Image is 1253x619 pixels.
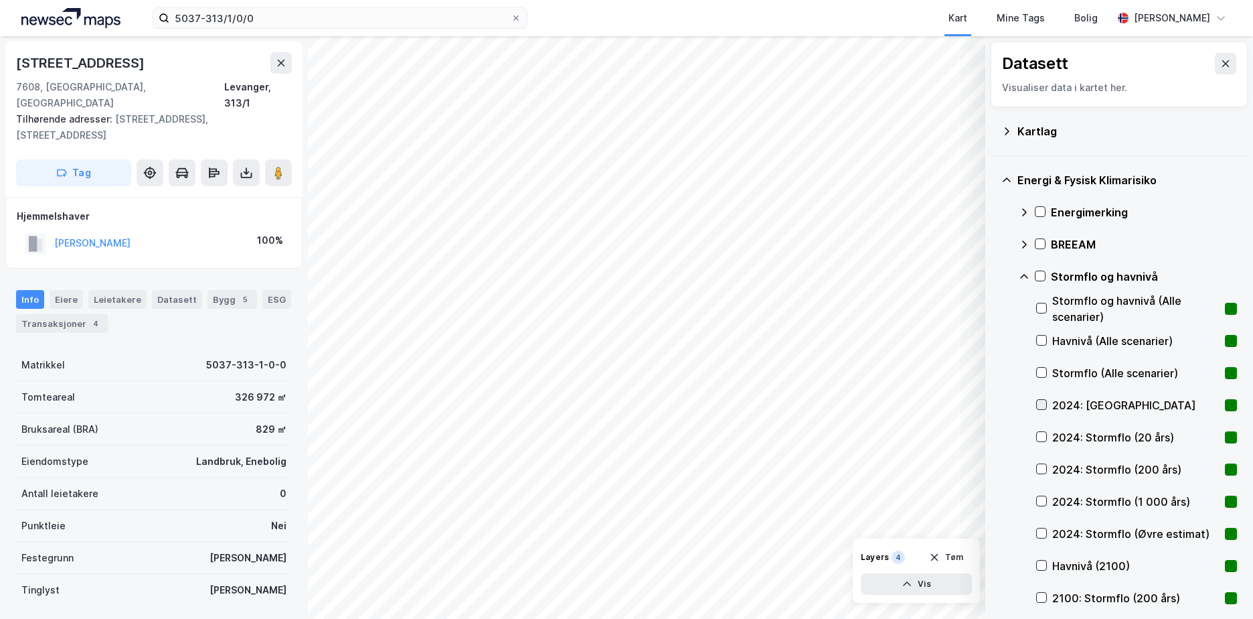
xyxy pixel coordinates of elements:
div: 4 [892,551,905,564]
div: 2100: Stormflo (200 års) [1052,590,1220,606]
input: Søk på adresse, matrikkel, gårdeiere, leietakere eller personer [169,8,511,28]
div: [PERSON_NAME] [210,550,286,566]
div: [PERSON_NAME] [210,582,286,598]
img: logo.a4113a55bc3d86da70a041830d287a7e.svg [21,8,120,28]
div: [STREET_ADDRESS] [16,52,147,74]
div: Festegrunn [21,550,74,566]
div: 2024: [GEOGRAPHIC_DATA] [1052,397,1220,413]
div: 7608, [GEOGRAPHIC_DATA], [GEOGRAPHIC_DATA] [16,79,224,111]
div: Landbruk, Enebolig [196,454,286,470]
div: Levanger, 313/1 [224,79,292,111]
div: Energi & Fysisk Klimarisiko [1017,172,1237,188]
div: Stormflo og havnivå (Alle scenarier) [1052,293,1220,325]
div: Havnivå (2100) [1052,558,1220,574]
div: Layers [861,552,889,563]
div: Tomteareal [21,389,75,405]
div: Eiere [50,290,83,309]
div: Stormflo (Alle scenarier) [1052,365,1220,381]
div: ESG [262,290,291,309]
div: Punktleie [21,518,66,534]
div: Leietakere [88,290,147,309]
div: Bolig [1074,10,1098,26]
div: 326 972 ㎡ [235,389,286,405]
div: Transaksjoner [16,314,108,333]
div: Havnivå (Alle scenarier) [1052,333,1220,349]
div: Bygg [207,290,257,309]
button: Tøm [920,547,972,568]
div: 0 [280,486,286,502]
div: [PERSON_NAME] [1134,10,1210,26]
div: BREEAM [1051,236,1237,253]
div: 2024: Stormflo (Øvre estimat) [1052,526,1220,542]
div: Stormflo og havnivå [1051,269,1237,285]
div: 4 [89,317,102,330]
div: 829 ㎡ [256,421,286,437]
div: Antall leietakere [21,486,98,502]
div: Kart [948,10,967,26]
button: Tag [16,159,131,186]
div: [STREET_ADDRESS], [STREET_ADDRESS] [16,111,281,143]
button: Vis [861,573,972,595]
div: Eiendomstype [21,454,88,470]
div: 5 [238,293,252,306]
div: 100% [257,232,283,249]
div: 5037-313-1-0-0 [206,357,286,373]
div: Matrikkel [21,357,65,373]
div: Nei [271,518,286,534]
div: Hjemmelshaver [17,208,291,224]
div: Tinglyst [21,582,60,598]
div: 2024: Stormflo (200 års) [1052,462,1220,478]
div: 2024: Stormflo (1 000 års) [1052,494,1220,510]
div: Datasett [1002,53,1068,74]
div: Info [16,290,44,309]
div: Kartlag [1017,123,1237,139]
iframe: Chat Widget [1186,555,1253,619]
div: 2024: Stormflo (20 års) [1052,429,1220,445]
div: Energimerking [1051,204,1237,220]
div: Mine Tags [997,10,1045,26]
span: Tilhørende adresser: [16,113,115,125]
div: Datasett [152,290,202,309]
div: Bruksareal (BRA) [21,421,98,437]
div: Visualiser data i kartet her. [1002,80,1236,96]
